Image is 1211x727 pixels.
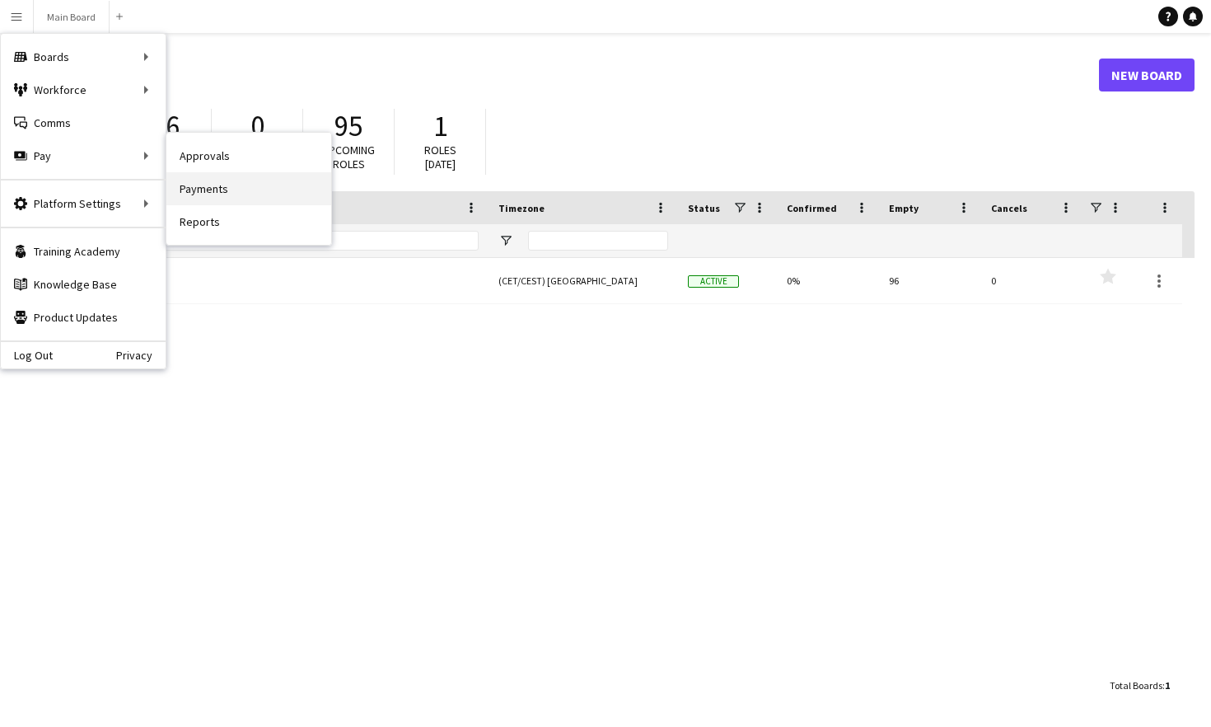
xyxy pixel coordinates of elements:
div: Boards [1,40,166,73]
div: : [1110,669,1170,701]
span: 0 [250,108,264,144]
a: Training Academy [1,235,166,268]
button: Open Filter Menu [498,233,513,248]
input: Timezone Filter Input [528,231,668,251]
a: Product Updates [1,301,166,334]
div: 96 [879,258,981,303]
a: Main Board [39,258,479,304]
a: Knowledge Base [1,268,166,301]
a: Privacy [116,349,166,362]
div: 0% [777,258,879,303]
a: Comms [1,106,166,139]
span: Total Boards [1110,679,1162,692]
div: (CET/CEST) [GEOGRAPHIC_DATA] [489,258,678,303]
span: Cancels [991,202,1027,214]
span: Roles [DATE] [424,143,456,171]
a: New Board [1099,59,1195,91]
div: 0 [981,258,1083,303]
span: Timezone [498,202,545,214]
span: Empty [889,202,919,214]
span: 95 [334,108,362,144]
div: Platform Settings [1,187,166,220]
span: 1 [1165,679,1170,692]
a: Approvals [166,139,331,172]
span: Status [688,202,720,214]
span: 1 [433,108,447,144]
span: Confirmed [787,202,837,214]
h1: Boards [29,63,1099,87]
div: Workforce [1,73,166,106]
span: Active [688,275,739,288]
div: Pay [1,139,166,172]
a: Payments [166,172,331,205]
a: Log Out [1,349,53,362]
span: Upcoming roles [322,143,375,171]
a: Reports [166,205,331,238]
button: Main Board [34,1,110,33]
